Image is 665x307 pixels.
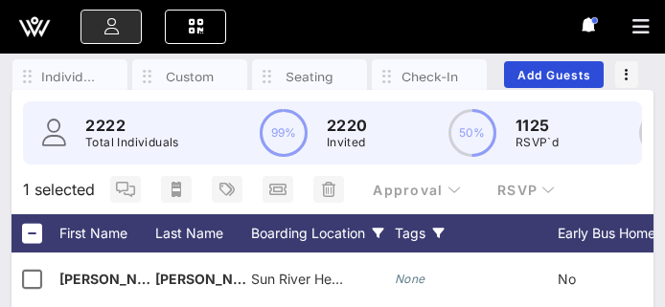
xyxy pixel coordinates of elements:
div: First Name [59,214,155,252]
span: 1 selected [23,178,95,201]
div: Seating [281,68,338,86]
div: Boarding Location [251,214,395,252]
p: 2222 [85,114,179,137]
span: Approval [372,182,461,198]
p: Total Individuals [85,133,179,152]
p: 1125 [516,114,559,137]
p: Invited [327,133,368,152]
span: No [558,271,576,287]
p: RSVP`d [516,133,559,152]
div: Check-In [401,68,458,86]
p: 2220 [327,114,368,137]
div: Tags [395,214,558,252]
div: Custom [161,68,218,86]
span: Add Guests [516,68,592,82]
button: Approval [356,172,476,207]
span: [PERSON_NAME] [155,271,268,287]
span: [PERSON_NAME] [59,271,172,287]
button: RSVP [481,172,571,207]
div: Last Name [155,214,251,252]
button: Add Guests [504,61,604,88]
span: Sun River Health Patchogue| [STREET_ADDRESS][US_STATE] [251,271,636,287]
span: RSVP [496,182,556,198]
i: None [395,272,425,286]
div: Individuals [41,68,99,86]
